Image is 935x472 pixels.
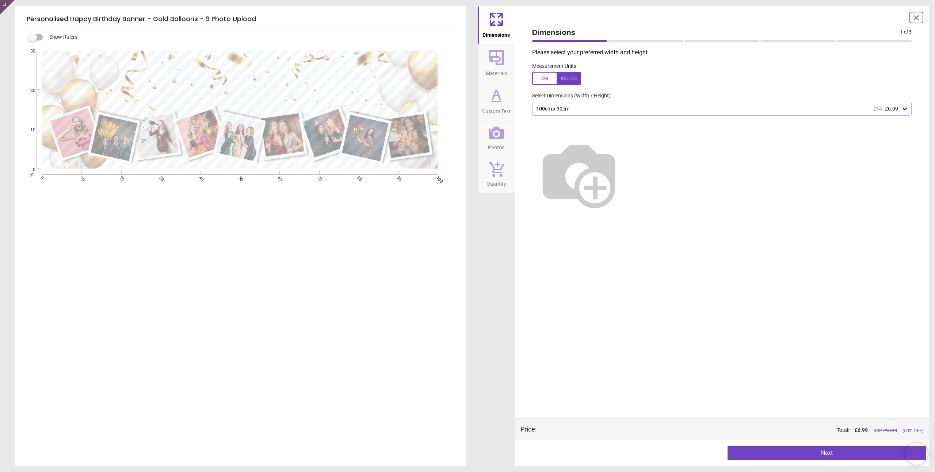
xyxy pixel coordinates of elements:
span: Quantity [486,177,506,188]
div: Total: [547,427,924,434]
span: (50% OFF) [902,427,923,434]
span: Photos [488,140,504,151]
span: Custom Text [482,104,511,115]
button: Quantity [478,156,515,193]
h5: Personalised Happy Birthday Banner - Gold Balloons - 9 Photo Upload [27,12,455,27]
span: £6.99 [885,106,898,112]
button: Next [728,446,926,460]
button: Photos [478,120,515,156]
button: Dimensions [478,6,515,44]
label: Select Dimensions (Width x Height) [526,92,611,100]
img: Helper for size comparison [532,127,626,221]
span: £ [855,427,868,434]
span: £ 13.98 [883,428,897,433]
span: Materials [486,66,507,77]
span: 6.99 [858,427,868,433]
button: Materials [478,44,515,82]
span: Dimensions [532,27,901,38]
div: Show Rulers [33,33,466,42]
p: Please select your preferred width and height [532,49,918,57]
span: RRP [873,427,897,434]
div: 100cm x 30cm [535,106,901,112]
iframe: Brevo live chat [906,443,928,465]
label: Measurement Units [532,63,576,70]
button: Custom Text [478,82,515,120]
span: 30 [22,48,35,54]
div: Price : [520,425,537,434]
span: £14 [873,106,882,112]
span: 1 of 5 [900,29,912,35]
span: Dimensions [482,28,510,39]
